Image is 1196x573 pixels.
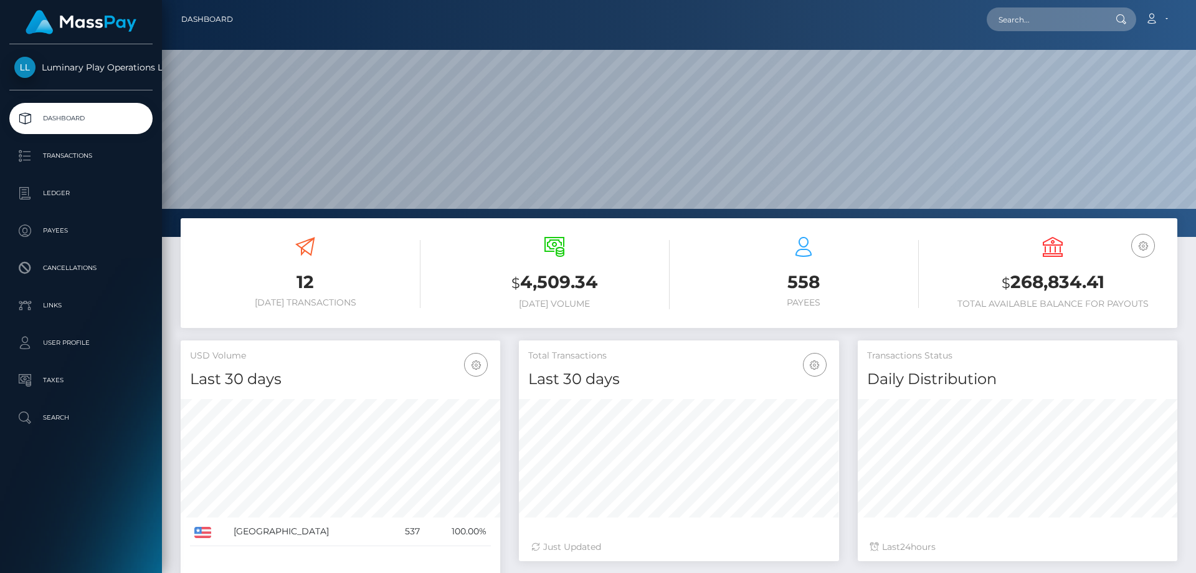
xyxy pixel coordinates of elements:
[9,402,153,433] a: Search
[14,57,36,78] img: Luminary Play Operations Limited
[867,368,1168,390] h4: Daily Distribution
[688,270,919,294] h3: 558
[439,270,670,296] h3: 4,509.34
[9,103,153,134] a: Dashboard
[867,350,1168,362] h5: Transactions Status
[9,327,153,359] a: User Profile
[528,368,829,390] h4: Last 30 days
[937,299,1168,309] h6: Total Available Balance for Payouts
[511,274,520,292] small: $
[14,184,148,203] p: Ledger
[181,6,233,32] a: Dashboard
[439,299,670,309] h6: [DATE] Volume
[9,178,153,209] a: Ledger
[14,334,148,352] p: User Profile
[190,297,420,308] h6: [DATE] Transactions
[424,518,491,546] td: 100.00%
[229,518,388,546] td: [GEOGRAPHIC_DATA]
[190,368,491,390] h4: Last 30 days
[1002,274,1010,292] small: $
[14,109,148,128] p: Dashboard
[9,215,153,246] a: Payees
[26,10,136,34] img: MassPay Logo
[937,270,1168,296] h3: 268,834.41
[14,221,148,240] p: Payees
[9,253,153,284] a: Cancellations
[14,296,148,315] p: Links
[14,371,148,390] p: Taxes
[190,350,491,362] h5: USD Volume
[900,541,911,552] span: 24
[14,408,148,427] p: Search
[987,7,1104,31] input: Search...
[194,527,211,538] img: US.png
[14,147,148,165] p: Transactions
[688,297,919,308] h6: Payees
[9,365,153,396] a: Taxes
[531,541,826,554] div: Just Updated
[388,518,424,546] td: 537
[14,259,148,277] p: Cancellations
[870,541,1165,554] div: Last hours
[9,290,153,321] a: Links
[9,62,153,73] span: Luminary Play Operations Limited
[9,140,153,171] a: Transactions
[190,270,420,294] h3: 12
[528,350,829,362] h5: Total Transactions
